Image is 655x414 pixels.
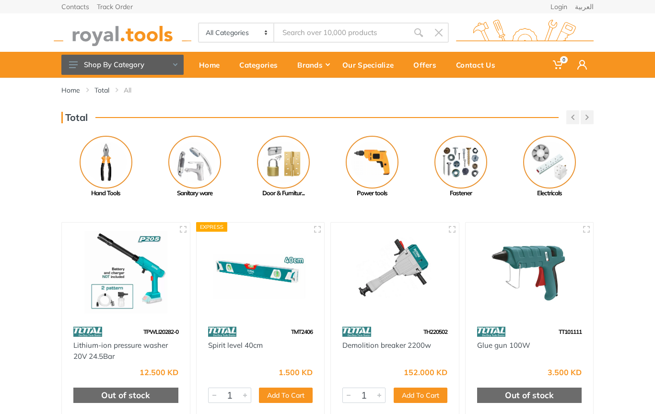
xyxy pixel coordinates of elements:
h3: Total [61,112,88,123]
a: العربية [575,3,594,10]
a: Power tools [327,136,416,198]
img: Royal - Door & Furniture Hardware [257,136,310,189]
img: Royal Tools - Lithium-ion pressure washer 20V 24.5Bar [70,231,181,314]
img: Royal - Sanitary ware [168,136,221,189]
img: Royal - Power tools [346,136,398,189]
a: Fastener [416,136,505,198]
div: Brands [291,55,336,75]
div: 1.500 KD [279,368,313,376]
a: Spirit level 40cm [208,341,263,350]
select: Category [199,24,274,42]
a: Total [94,85,109,95]
a: Categories [233,52,291,78]
span: 0 [560,56,568,63]
img: 86.webp [342,323,371,340]
div: Contact Us [449,55,508,75]
button: Add To Cart [259,388,313,403]
div: Fastener [416,189,505,198]
button: Shop By Category [61,55,184,75]
img: royal.tools Logo [456,20,594,46]
a: 0 [546,52,571,78]
img: 86.webp [477,323,506,340]
a: Home [192,52,233,78]
img: 86.webp [208,323,237,340]
a: Home [61,85,80,95]
img: Royal - Hand Tools [80,136,132,189]
a: Our Specialize [336,52,407,78]
div: 152.000 KD [404,368,447,376]
li: All [124,85,146,95]
div: Out of stock [73,388,178,403]
nav: breadcrumb [61,85,594,95]
a: Electricals [505,136,594,198]
div: 12.500 KD [140,368,178,376]
a: Contact Us [449,52,508,78]
div: Door & Furnitur... [239,189,327,198]
a: Door & Furnitur... [239,136,327,198]
img: royal.tools Logo [54,20,191,46]
div: Electricals [505,189,594,198]
a: Lithium-ion pressure washer 20V 24.5Bar [73,341,168,361]
img: Royal Tools - Demolition breaker 2200w [339,231,450,314]
a: Contacts [61,3,89,10]
div: Express [196,222,228,232]
div: Categories [233,55,291,75]
span: TH220502 [423,328,447,335]
img: Royal - Fastener [434,136,487,189]
div: Our Specialize [336,55,407,75]
a: Glue gun 100W [477,341,530,350]
div: Sanitary ware [150,189,239,198]
div: Home [192,55,233,75]
a: Demolition breaker 2200w [342,341,431,350]
div: Out of stock [477,388,582,403]
span: TPWLI20282-0 [143,328,178,335]
a: Track Order [97,3,133,10]
span: TT101111 [559,328,582,335]
a: Login [550,3,567,10]
div: 3.500 KD [548,368,582,376]
div: Hand Tools [61,189,150,198]
img: Royal - Electricals [523,136,576,189]
span: TMT2406 [291,328,313,335]
div: Offers [407,55,449,75]
button: Add To Cart [394,388,447,403]
a: Sanitary ware [150,136,239,198]
img: 86.webp [73,323,102,340]
a: Offers [407,52,449,78]
div: Power tools [327,189,416,198]
a: Hand Tools [61,136,150,198]
input: Site search [274,23,409,43]
img: Royal Tools - Spirit level 40cm [205,231,316,314]
img: Royal Tools - Glue gun 100W [474,231,585,314]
